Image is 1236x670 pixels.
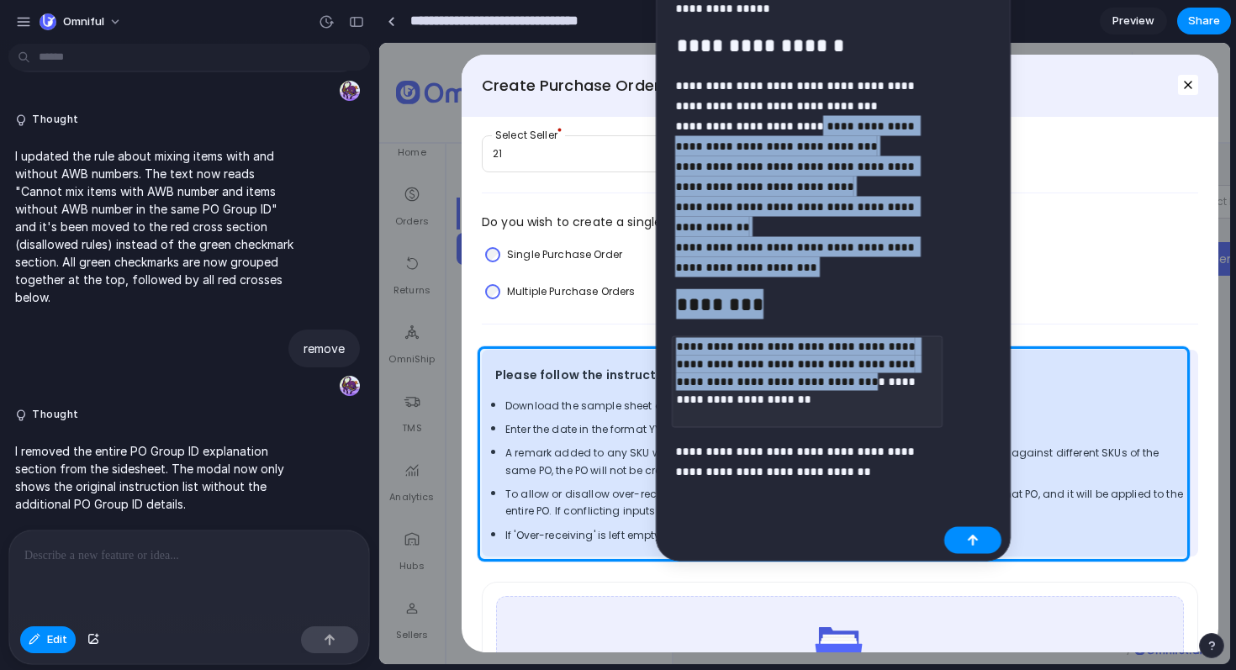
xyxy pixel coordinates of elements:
[128,203,243,220] label: Single Purchase Order
[304,340,345,357] p: remove
[126,379,340,393] span: Enter the date in the format YYYY-MM-DD.
[47,631,67,648] span: Edit
[15,442,296,513] p: I removed the entire PO Group ID explanation section from the sidesheet. The modal now only shows...
[1100,8,1167,34] a: Preview
[106,241,121,256] input: Multiple Purchase Orders
[1112,13,1154,29] span: Preview
[63,13,104,30] span: Omniful
[126,444,804,475] span: To allow or disallow over-receiving for a PO, add the input for any one of the SKUs belonging to ...
[103,32,293,54] h2: Create Purchase Order
[1188,13,1220,29] span: Share
[103,320,819,354] p: Please follow the instructions below:
[126,403,780,434] span: A remark added to any SKU will apply to the entire purchase order. If multiple remarks are added ...
[126,356,563,370] span: Download the sample sheet and fill in the details as per the given data format only.
[106,204,121,219] input: Single Purchase Order
[126,485,586,499] span: If 'Over-receiving' is left empty, the default value from hub configurations will be applied.
[128,240,256,257] label: Multiple Purchase Orders
[20,626,76,653] button: Edit
[1177,8,1231,34] button: Share
[15,147,296,306] p: I updated the rule about mixing items with and without AWB numbers. The text now reads "Cannot mi...
[33,8,130,35] button: Omniful
[103,171,819,187] div: Do you wish to create a single or multiple Purchase Orders at once?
